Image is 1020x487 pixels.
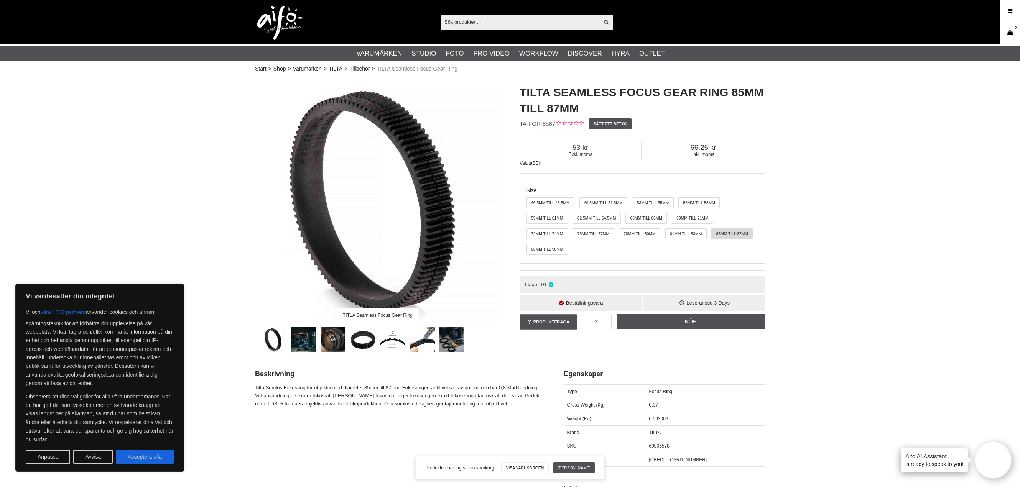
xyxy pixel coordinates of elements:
[526,197,574,208] label: 46.5mm till 48.5mm
[446,49,464,59] a: Foto
[567,416,591,421] span: Weight (Kg)
[116,450,174,464] button: Acceptera alla
[26,392,174,444] p: Observera att dina val gäller för alla våra underdomäner. När du har gett ditt samtycke kommer en...
[619,228,660,239] label: 78mm till 80mm
[520,84,765,116] h1: TILTA Seamless Focus Gear Ring 85mm till 87mm
[257,6,303,40] img: logo.png
[520,314,577,330] a: Produktfråga
[293,65,322,73] a: Varumärken
[520,120,555,127] span: TA-FGR-8587
[255,65,267,73] a: Start
[526,188,537,193] span: Size
[639,49,665,59] a: Outlet
[905,452,964,460] h4: Aifo AI Assistant
[26,305,174,388] p: Vi och använder cookies och annan spårningsteknik för att förbättra din upplevelse på vår webbpla...
[1000,24,1020,42] a: 2
[566,300,603,306] span: Beställningsvara
[649,416,668,421] span: 0.063006
[1014,25,1017,32] span: 2
[612,49,630,59] a: Hyra
[555,120,584,128] div: Kundbetyg: 0
[579,197,627,208] label: 49.5mm till 51.5mm
[501,462,548,473] a: Visa varukorgen
[567,443,577,449] span: SKU
[255,369,545,379] h2: Beskrivning
[372,65,375,73] span: >
[377,65,457,73] span: TILTA Seamless Focus Gear Ring
[441,16,599,28] input: Sök produkter ...
[357,49,402,59] a: Varumärken
[520,152,641,157] span: Exkl. moms
[548,282,554,287] i: I lager
[649,402,658,408] span: 0.07
[568,49,602,59] a: Discover
[649,389,672,394] span: Focus Ring
[567,402,605,408] span: Gross Weight (Kg)
[589,118,632,129] a: Sätt ett betyg
[473,49,509,59] a: Pro Video
[564,369,765,379] h2: Egenskaper
[520,143,641,152] span: 53
[632,197,673,208] label: 53mm till 55mm
[649,457,707,462] span: [CREDIT_CARD_NUMBER]
[553,462,595,473] a: [PERSON_NAME]
[567,430,579,435] span: Brand
[567,389,577,394] span: Type
[73,450,113,464] button: Avvisa
[273,65,286,73] a: Shop
[411,49,436,59] a: Studio
[649,430,661,435] span: TILTA
[255,384,545,408] p: Tilta Sömlös Fokusring för objektiv med diameter 85mm till 87mm. Fokusringen är tillverkad av gum...
[26,292,174,301] p: Vi värdesätter din integritet
[336,308,419,322] div: TITLA Seamless Focus Gear Ring
[526,228,568,239] label: 72mm till 74mm
[15,284,184,472] div: Vi värdesätter din integritet
[324,65,327,73] span: >
[625,213,667,224] label: 66mm till 68mm
[678,197,720,208] label: 56mm till 58mm
[349,65,370,73] a: Tillbehör
[649,443,669,449] span: 60005578
[526,213,568,224] label: 59mm till 61mm
[642,143,765,152] span: 66.25
[665,228,707,239] label: 81mm till 83mm
[642,152,765,157] span: Inkl. moms
[573,228,614,239] label: 75mm till 77mm
[526,244,568,255] label: 88mm till 90mm
[519,49,558,59] a: Workflow
[686,300,712,306] span: Leveranstid
[573,213,620,224] label: 62.5mm till 64.5mm
[672,213,713,224] label: 69mm till 71mm
[525,282,539,287] span: I lager
[268,65,271,73] span: >
[344,65,347,73] span: >
[288,65,291,73] span: >
[714,300,730,306] span: 3 Days
[26,450,70,464] button: Anpassa
[532,161,541,166] span: SEK
[329,65,342,73] a: TILTA
[41,305,86,319] button: våra 1520 partners
[425,464,494,471] span: Produkten har lagts i din varukorg
[711,228,753,239] label: 85mm till 87mm
[901,448,968,472] div: is ready to speak to you!
[255,77,500,322] img: TITLA Seamless Focus Gear Ring
[540,282,546,287] span: 10
[617,314,765,329] a: Köp
[520,161,532,166] span: Valuta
